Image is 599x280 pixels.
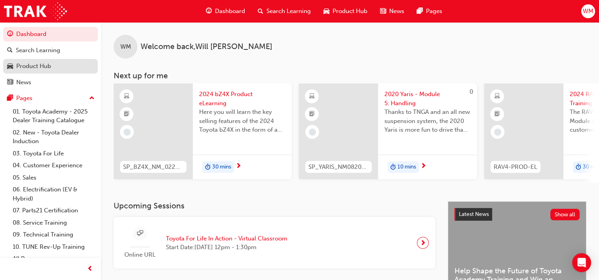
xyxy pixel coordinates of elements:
[397,163,416,172] span: 10 mins
[137,229,143,238] span: sessionType_ONLINE_URL-icon
[581,4,595,18] button: WM
[3,59,98,74] a: Product Hub
[3,75,98,90] a: News
[576,162,581,172] span: duration-icon
[323,6,329,16] span: car-icon
[10,229,98,241] a: 09. Technical Training
[411,3,449,19] a: pages-iconPages
[199,108,285,134] span: Here you will learn the key selling features of the 2024 Toyota bZ4X in the form of a virtual 6-p...
[120,223,429,263] a: Online URLToyota For Life In Action - Virtual ClassroomStart Date:[DATE] 12pm - 1:30pm
[16,62,51,71] div: Product Hub
[3,43,98,58] a: Search Learning
[87,264,93,274] span: prev-icon
[141,42,272,51] span: Welcome back , Will [PERSON_NAME]
[309,129,316,136] span: learningRecordVerb_NONE-icon
[212,163,231,172] span: 30 mins
[583,7,593,16] span: WM
[166,243,287,252] span: Start Date: [DATE] 12pm - 1:30pm
[10,253,98,265] a: All Pages
[7,95,13,102] span: pages-icon
[10,184,98,204] a: 06. Electrification (EV & Hybrid)
[205,162,211,172] span: duration-icon
[10,159,98,172] a: 04. Customer Experience
[494,91,500,102] span: learningResourceType_ELEARNING-icon
[384,108,471,134] span: Thanks to TNGA and an all new suspension system, the 2020 Yaris is more fun to drive than ever be...
[420,163,426,170] span: next-icon
[7,79,13,86] span: news-icon
[16,94,32,103] div: Pages
[10,172,98,184] a: 05. Sales
[333,7,367,16] span: Product Hub
[494,129,501,136] span: learningRecordVerb_NONE-icon
[258,6,263,16] span: search-icon
[124,109,129,119] span: booktick-icon
[120,250,160,259] span: Online URL
[16,46,60,55] div: Search Learning
[16,78,31,87] div: News
[200,3,251,19] a: guage-iconDashboard
[494,163,537,172] span: RAV4-PROD-EL
[89,93,95,104] span: up-icon
[3,91,98,106] button: Pages
[124,129,131,136] span: learningRecordVerb_NONE-icon
[454,208,580,221] a: Latest NewsShow all
[10,127,98,148] a: 02. New - Toyota Dealer Induction
[251,3,317,19] a: search-iconSearch Learning
[494,109,500,119] span: booktick-icon
[120,42,131,51] span: WM
[459,211,489,218] span: Latest News
[266,7,311,16] span: Search Learning
[417,6,423,16] span: pages-icon
[10,148,98,160] a: 03. Toyota For Life
[10,241,98,253] a: 10. TUNE Rev-Up Training
[470,88,473,95] span: 0
[114,83,292,179] a: SP_BZ4X_NM_0224_EL012024 bZ4X Product eLearningHere you will learn the key selling features of th...
[123,163,183,172] span: SP_BZ4X_NM_0224_EL01
[299,83,477,179] a: 0SP_YARIS_NM0820_EL_052020 Yaris - Module 5: HandlingThanks to TNGA and an all new suspension sys...
[10,217,98,229] a: 08. Service Training
[3,25,98,91] button: DashboardSearch LearningProduct HubNews
[7,47,13,54] span: search-icon
[390,162,396,172] span: duration-icon
[236,163,242,170] span: next-icon
[309,91,315,102] span: learningResourceType_ELEARNING-icon
[166,234,287,243] span: Toyota For Life In Action - Virtual Classroom
[317,3,374,19] a: car-iconProduct Hub
[4,2,67,20] img: Trak
[7,31,13,38] span: guage-icon
[308,163,369,172] span: SP_YARIS_NM0820_EL_05
[124,91,129,102] span: learningResourceType_ELEARNING-icon
[101,71,599,80] h3: Next up for me
[10,106,98,127] a: 01. Toyota Academy - 2025 Dealer Training Catalogue
[3,27,98,42] a: Dashboard
[572,253,591,272] div: Open Intercom Messenger
[380,6,386,16] span: news-icon
[10,204,98,217] a: 07. Parts21 Certification
[309,109,315,119] span: booktick-icon
[7,63,13,70] span: car-icon
[206,6,212,16] span: guage-icon
[420,237,426,248] span: next-icon
[199,90,285,108] span: 2024 bZ4X Product eLearning
[389,7,404,16] span: News
[215,7,245,16] span: Dashboard
[374,3,411,19] a: news-iconNews
[114,201,435,210] h3: Upcoming Sessions
[550,209,580,220] button: Show all
[384,90,471,108] span: 2020 Yaris - Module 5: Handling
[426,7,442,16] span: Pages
